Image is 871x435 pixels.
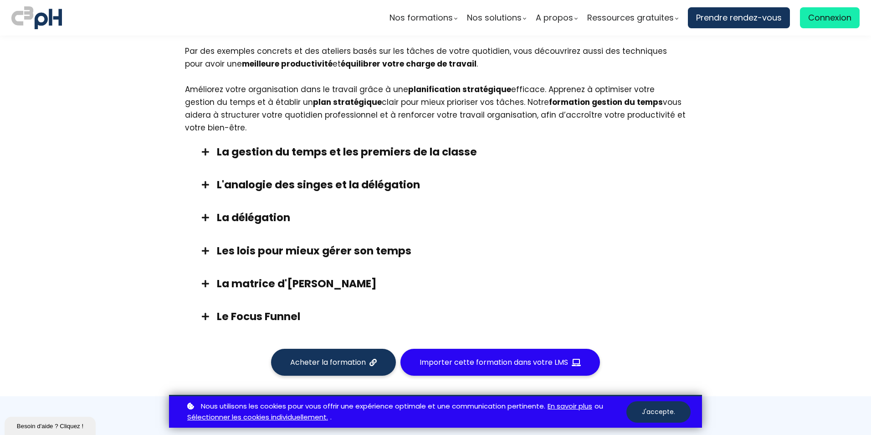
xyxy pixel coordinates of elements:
[217,309,677,324] h3: Le Focus Funnel
[11,5,62,31] img: logo C3PH
[185,401,626,424] p: ou .
[800,7,860,28] a: Connexion
[217,243,677,258] h3: Les lois pour mieux gérer son temps
[217,276,677,291] h3: La matrice d'[PERSON_NAME]
[408,84,511,95] strong: planification stratégique
[217,145,677,159] h3: La gestion du temps et les premiers de la classe
[341,58,476,69] b: équilibrer votre charge de travail
[187,412,328,423] a: Sélectionner les cookies individuellement.
[420,357,568,368] span: Importer cette formation dans votre LMS
[5,415,97,435] iframe: chat widget
[548,401,592,412] a: En savoir plus
[696,11,782,25] span: Prendre rendez-vous
[271,349,396,376] button: Acheter la formation
[467,11,522,25] span: Nos solutions
[400,349,600,376] button: Importer cette formation dans votre LMS
[201,401,545,412] span: Nous utilisons les cookies pour vous offrir une expérience optimale et une communication pertinente.
[626,401,691,423] button: J'accepte.
[549,97,663,108] strong: formation gestion du temps
[313,97,382,108] strong: plan stratégique
[587,11,674,25] span: Ressources gratuites
[217,177,677,192] h3: L'analogie des singes et la délégation
[389,11,453,25] span: Nos formations
[688,7,790,28] a: Prendre rendez-vous
[290,357,366,368] span: Acheter la formation
[808,11,851,25] span: Connexion
[242,58,333,69] b: meilleure productivité
[536,11,573,25] span: A propos
[217,210,677,225] h3: La délégation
